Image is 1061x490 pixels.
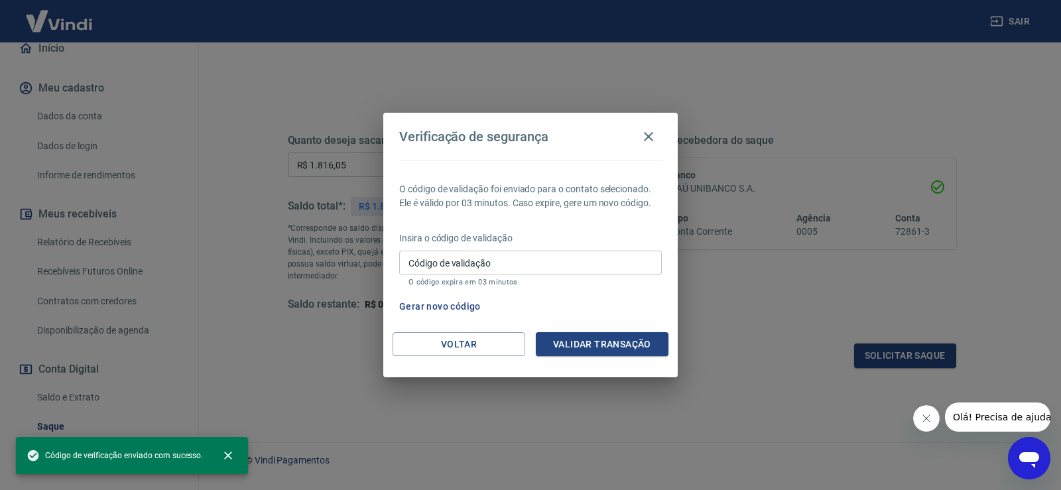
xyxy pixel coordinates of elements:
[913,405,940,432] iframe: Fechar mensagem
[399,231,662,245] p: Insira o código de validação
[408,278,653,286] p: O código expira em 03 minutos.
[399,129,548,145] h4: Verificação de segurança
[394,294,486,319] button: Gerar novo código
[945,402,1050,432] iframe: Mensagem da empresa
[536,332,668,357] button: Validar transação
[1008,437,1050,479] iframe: Botão para abrir a janela de mensagens
[399,182,662,210] p: O código de validação foi enviado para o contato selecionado. Ele é válido por 03 minutos. Caso e...
[8,9,111,20] span: Olá! Precisa de ajuda?
[27,449,203,462] span: Código de verificação enviado com sucesso.
[393,332,525,357] button: Voltar
[214,441,243,470] button: close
